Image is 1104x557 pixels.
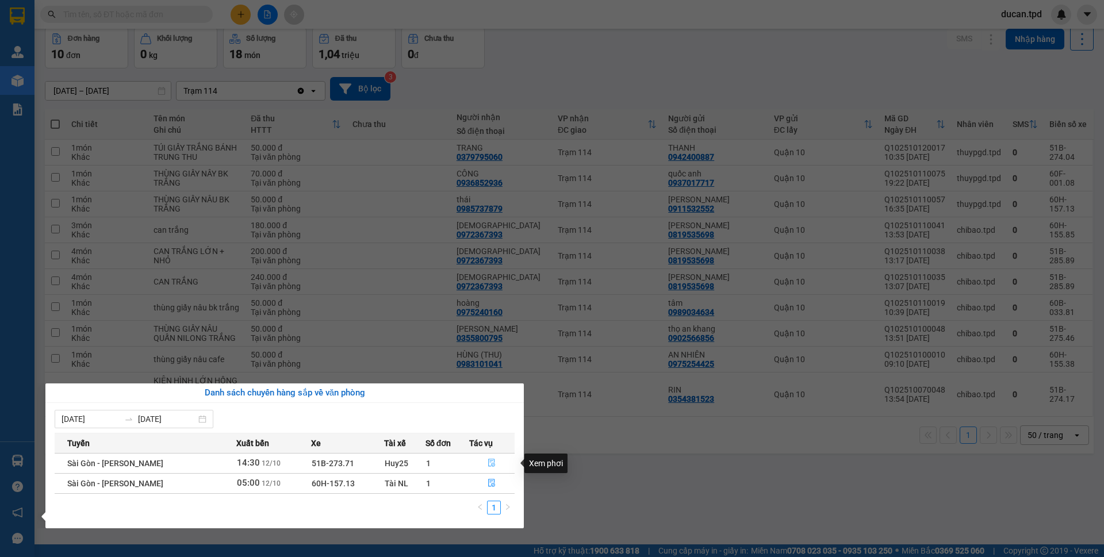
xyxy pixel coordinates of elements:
button: file-done [470,454,515,473]
span: PHIẾU GIAO HÀNG [33,51,123,63]
li: 1 [487,501,501,514]
span: to [124,414,133,424]
div: Xem phơi [524,454,568,473]
button: right [501,501,515,514]
span: file-done [488,479,496,488]
button: left [473,501,487,514]
strong: VP: SĐT: [3,41,111,51]
span: 1 [426,459,431,468]
div: Huy25 [385,457,424,470]
span: right [504,504,511,510]
span: Xe [311,437,321,450]
span: Số đơn [425,437,451,450]
span: 60H-157.13 [312,479,355,488]
button: file-done [470,474,515,493]
span: Xuất bến [236,437,269,450]
a: 1 [488,501,500,514]
input: Từ ngày [62,413,120,425]
span: Tài xế [384,437,406,450]
span: 12/10 [262,479,281,487]
strong: THIÊN PHÁT ĐẠT [3,29,87,41]
span: Tác vụ [469,437,493,450]
span: 0907696988 [65,41,111,51]
span: Q102510120013 [21,5,82,14]
span: CƯỜNG CMND: [26,74,87,83]
strong: N.gửi: [3,74,87,83]
span: 1 [426,479,431,488]
span: HẰNG CMND: [33,83,88,93]
span: Tuyến [67,437,90,450]
li: Next Page [501,501,515,514]
div: Danh sách chuyến hàng sắp về văn phòng [55,386,515,400]
strong: CTY XE KHÁCH [49,14,124,27]
span: 14:53 [106,5,126,14]
span: Sài Gòn - [PERSON_NAME] [67,479,163,488]
span: left [477,504,484,510]
span: 14:30 [237,458,260,468]
span: Sài Gòn - [PERSON_NAME] [67,459,163,468]
span: file-done [488,459,496,468]
span: 05:00 [237,478,260,488]
span: 51B-273.71 [312,459,354,468]
input: Đến ngày [138,413,196,425]
strong: N.nhận: [3,83,88,93]
span: Quận 10 [16,41,47,51]
span: swap-right [124,414,133,424]
span: [DATE] [128,5,152,14]
div: Tài NL [385,477,424,490]
span: 12/10 [262,459,281,467]
li: Previous Page [473,501,487,514]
